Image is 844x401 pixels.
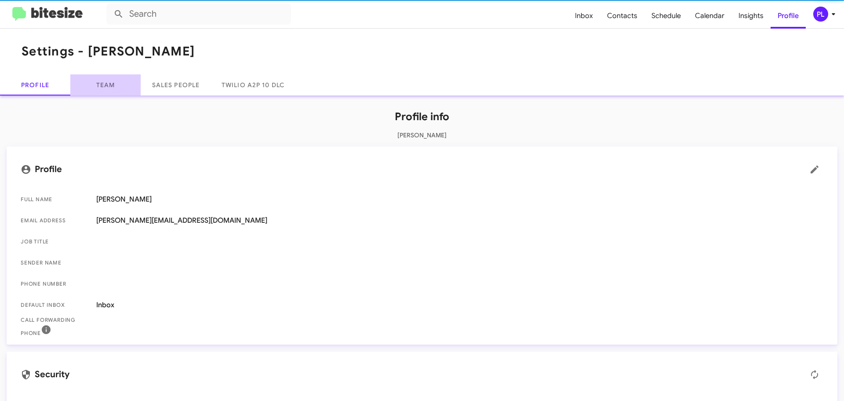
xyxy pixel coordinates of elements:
[568,3,600,29] a: Inbox
[21,161,823,178] mat-card-title: Profile
[600,3,644,29] a: Contacts
[96,216,823,225] span: [PERSON_NAME][EMAIL_ADDRESS][DOMAIN_NAME]
[806,7,834,22] button: PL
[7,110,837,124] h1: Profile info
[21,195,89,204] span: Full Name
[21,316,89,338] span: Call Forwarding Phone
[813,7,828,22] div: PL
[70,74,141,96] a: Team
[21,280,89,288] span: Phone number
[644,3,688,29] a: Schedule
[211,74,295,96] a: Twilio A2P 10 DLC
[96,301,823,309] span: Inbox
[21,237,89,246] span: Job Title
[96,195,823,204] span: [PERSON_NAME]
[106,4,291,25] input: Search
[141,74,211,96] a: Sales People
[688,3,731,29] a: Calendar
[21,366,823,383] mat-card-title: Security
[22,44,195,59] h1: Settings - [PERSON_NAME]
[771,3,806,29] a: Profile
[731,3,771,29] a: Insights
[21,301,89,309] span: Default Inbox
[21,258,89,267] span: Sender Name
[7,131,837,140] p: [PERSON_NAME]
[21,216,89,225] span: Email Address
